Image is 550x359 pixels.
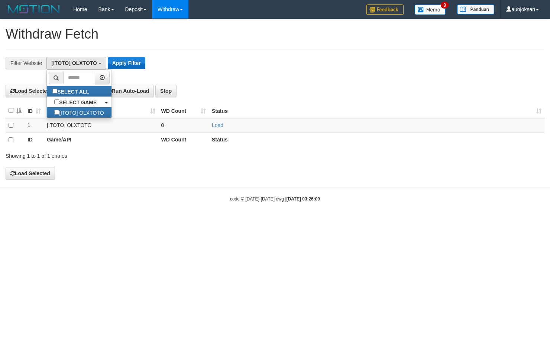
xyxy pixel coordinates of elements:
[25,104,44,118] th: ID: activate to sort column ascending
[6,4,62,15] img: MOTION_logo.png
[47,86,97,97] label: SELECT ALL
[46,57,106,69] button: [ITOTO] OLXTOTO
[209,133,544,147] th: Status
[287,196,320,202] strong: [DATE] 03:26:09
[158,133,209,147] th: WD Count
[44,104,158,118] th: Game/API: activate to sort column ascending
[161,122,164,128] span: 0
[54,110,59,115] input: [ITOTO] OLXTOTO
[108,57,145,69] button: Apply Filter
[6,167,55,180] button: Load Selected
[25,133,44,147] th: ID
[457,4,494,14] img: panduan.png
[415,4,446,15] img: Button%20Memo.svg
[54,99,59,104] input: SELECT GAME
[441,2,449,9] span: 3
[209,104,544,118] th: Status: activate to sort column ascending
[6,85,55,97] button: Load Selected
[44,118,158,133] td: [ITOTO] OLXTOTO
[51,60,97,66] span: [ITOTO] OLXTOTO
[59,99,97,105] b: SELECT GAME
[155,85,177,97] button: Stop
[103,85,154,97] button: Run Auto-Load
[44,133,158,147] th: Game/API
[25,118,44,133] td: 1
[158,104,209,118] th: WD Count: activate to sort column ascending
[6,149,224,160] div: Showing 1 to 1 of 1 entries
[47,97,111,107] a: SELECT GAME
[230,196,320,202] small: code © [DATE]-[DATE] dwg |
[212,122,223,128] a: Load
[366,4,404,15] img: Feedback.jpg
[6,57,46,69] div: Filter Website
[6,27,544,42] h1: Withdraw Fetch
[52,89,57,94] input: SELECT ALL
[47,107,111,118] label: [ITOTO] OLXTOTO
